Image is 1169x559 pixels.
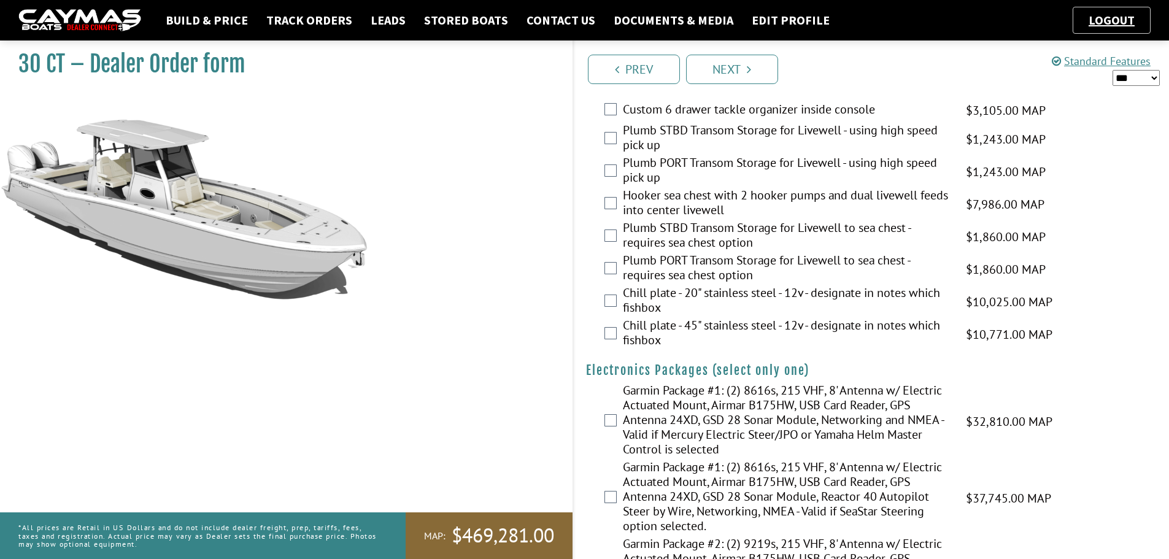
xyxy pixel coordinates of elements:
span: $32,810.00 MAP [966,412,1052,431]
label: Plumb STBD Transom Storage for Livewell to sea chest - requires sea chest option [623,220,951,253]
span: $1,243.00 MAP [966,130,1046,148]
a: Track Orders [260,12,358,28]
label: Plumb STBD Transom Storage for Livewell - using high speed pick up [623,123,951,155]
span: $469,281.00 [452,523,554,549]
span: MAP: [424,530,446,542]
a: MAP:$469,281.00 [406,512,573,559]
h1: 30 CT – Dealer Order form [18,50,542,78]
a: Edit Profile [746,12,836,28]
span: $1,860.00 MAP [966,228,1046,246]
a: Build & Price [160,12,254,28]
span: $1,860.00 MAP [966,260,1046,279]
label: Garmin Package #1: (2) 8616s, 215 VHF, 8' Antenna w/ Electric Actuated Mount, Airmar B175HW, USB ... [623,460,951,536]
a: Documents & Media [608,12,739,28]
a: Stored Boats [418,12,514,28]
img: caymas-dealer-connect-2ed40d3bc7270c1d8d7ffb4b79bf05adc795679939227970def78ec6f6c03838.gif [18,9,141,32]
span: $7,986.00 MAP [966,195,1044,214]
a: Contact Us [520,12,601,28]
span: $10,771.00 MAP [966,325,1052,344]
p: *All prices are Retail in US Dollars and do not include dealer freight, prep, tariffs, fees, taxe... [18,517,378,554]
label: Chill plate - 45" stainless steel - 12v - designate in notes which fishbox [623,318,951,350]
span: $10,025.00 MAP [966,293,1052,311]
a: Prev [588,55,680,84]
label: Chill plate - 20" stainless steel - 12v - designate in notes which fishbox [623,285,951,318]
span: $37,745.00 MAP [966,489,1051,507]
label: Garmin Package #1: (2) 8616s, 215 VHF, 8' Antenna w/ Electric Actuated Mount, Airmar B175HW, USB ... [623,383,951,460]
label: Hooker sea chest with 2 hooker pumps and dual livewell feeds into center livewell [623,188,951,220]
a: Leads [365,12,412,28]
span: $1,243.00 MAP [966,163,1046,181]
a: Standard Features [1052,54,1151,68]
label: Plumb PORT Transom Storage for Livewell to sea chest - requires sea chest option [623,253,951,285]
label: Custom 6 drawer tackle organizer inside console [623,102,951,120]
a: Next [686,55,778,84]
a: Logout [1082,12,1141,28]
label: Plumb PORT Transom Storage for Livewell - using high speed pick up [623,155,951,188]
h4: Electronics Packages (select only one) [586,363,1157,378]
span: $3,105.00 MAP [966,101,1046,120]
